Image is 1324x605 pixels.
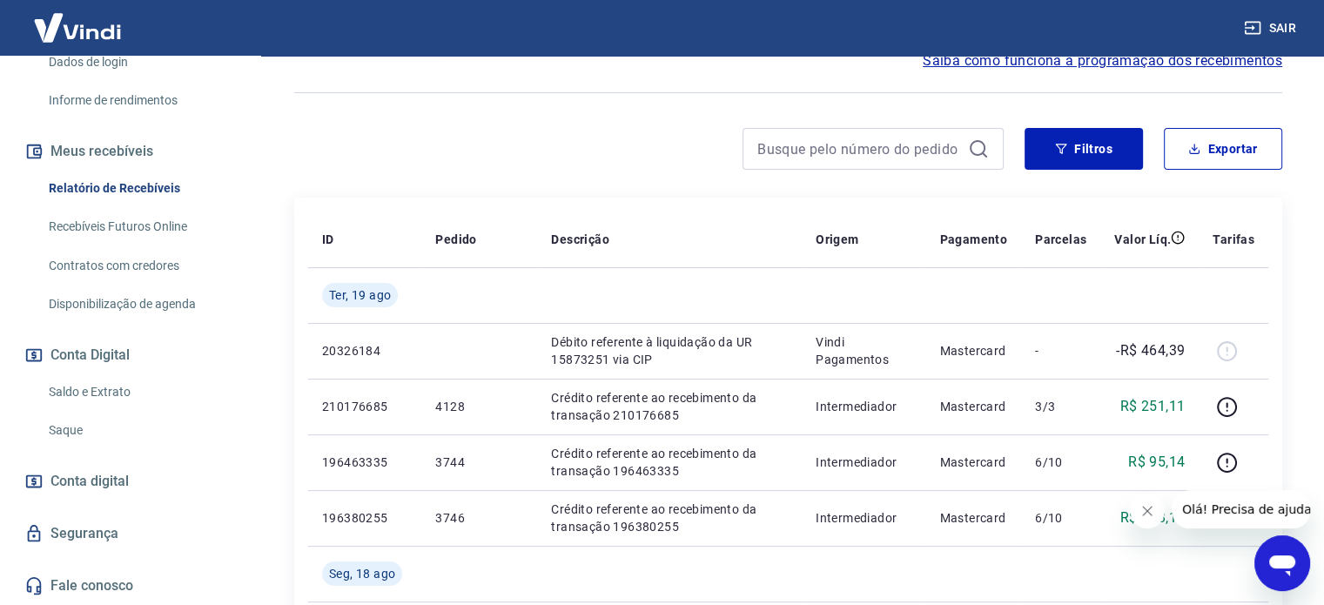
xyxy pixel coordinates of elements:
p: Intermediador [816,398,911,415]
a: Fale conosco [21,567,239,605]
p: Mastercard [939,509,1007,527]
p: Intermediador [816,509,911,527]
p: R$ 251,11 [1120,396,1186,417]
p: 196380255 [322,509,407,527]
p: Intermediador [816,454,911,471]
p: Pagamento [939,231,1007,248]
a: Dados de login [42,44,239,80]
input: Busque pelo número do pedido [757,136,961,162]
a: Saque [42,413,239,448]
button: Conta Digital [21,336,239,374]
button: Meus recebíveis [21,132,239,171]
p: Mastercard [939,342,1007,360]
iframe: Mensagem da empresa [1172,490,1310,528]
span: Ter, 19 ago [329,286,391,304]
p: 196463335 [322,454,407,471]
p: Descrição [551,231,609,248]
a: Informe de rendimentos [42,83,239,118]
p: R$ 118,14 [1120,508,1186,528]
p: Mastercard [939,454,1007,471]
p: Vindi Pagamentos [816,333,911,368]
p: Valor Líq. [1114,231,1171,248]
span: Seg, 18 ago [329,565,395,582]
p: 4128 [435,398,523,415]
p: 3/3 [1035,398,1086,415]
a: Segurança [21,514,239,553]
p: R$ 95,14 [1128,452,1185,473]
p: 210176685 [322,398,407,415]
p: -R$ 464,39 [1116,340,1185,361]
p: Crédito referente ao recebimento da transação 196463335 [551,445,788,480]
p: 3744 [435,454,523,471]
span: Olá! Precisa de ajuda? [10,12,146,26]
a: Disponibilização de agenda [42,286,239,322]
button: Sair [1240,12,1303,44]
p: 6/10 [1035,509,1086,527]
a: Conta digital [21,462,239,501]
button: Exportar [1164,128,1282,170]
p: Débito referente à liquidação da UR 15873251 via CIP [551,333,788,368]
p: - [1035,342,1086,360]
p: 6/10 [1035,454,1086,471]
p: Crédito referente ao recebimento da transação 210176685 [551,389,788,424]
a: Contratos com credores [42,248,239,284]
span: Conta digital [50,469,129,494]
p: Tarifas [1213,231,1254,248]
a: Saiba como funciona a programação dos recebimentos [923,50,1282,71]
a: Saldo e Extrato [42,374,239,410]
p: Pedido [435,231,476,248]
p: Parcelas [1035,231,1086,248]
iframe: Botão para abrir a janela de mensagens [1254,535,1310,591]
p: Crédito referente ao recebimento da transação 196380255 [551,501,788,535]
a: Relatório de Recebíveis [42,171,239,206]
a: Recebíveis Futuros Online [42,209,239,245]
iframe: Fechar mensagem [1130,494,1165,528]
p: Origem [816,231,858,248]
p: ID [322,231,334,248]
p: Mastercard [939,398,1007,415]
p: 3746 [435,509,523,527]
img: Vindi [21,1,134,54]
p: 20326184 [322,342,407,360]
button: Filtros [1025,128,1143,170]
